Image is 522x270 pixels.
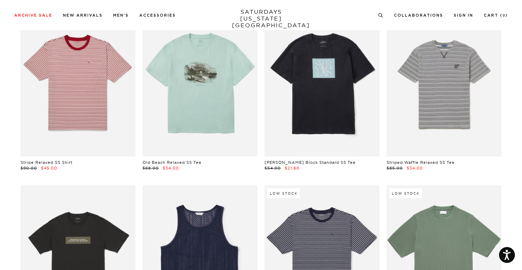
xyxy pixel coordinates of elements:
a: Collaborations [394,13,443,17]
span: $34.00 [163,166,179,171]
a: SATURDAYS[US_STATE][GEOGRAPHIC_DATA] [232,8,290,29]
div: Low Stock [389,188,422,198]
a: Cart (0) [484,13,508,17]
div: Low Stock [267,188,300,198]
a: [PERSON_NAME] Block Standard SS Tee [265,160,356,165]
a: Stripe Relaxed SS Shirt [21,160,72,165]
a: Striped Waffle Relaxed SS Tee [387,160,455,165]
a: New Arrivals [63,13,103,17]
a: Accessories [139,13,176,17]
span: $54.00 [265,166,281,171]
a: Sign In [454,13,473,17]
span: $21.60 [285,166,300,171]
span: $68.00 [143,166,159,171]
span: $90.00 [21,166,37,171]
small: 0 [503,14,505,17]
span: $85.00 [387,166,403,171]
a: Old Beach Relaxed SS Tee [143,160,202,165]
a: Archive Sale [14,13,52,17]
a: Men's [113,13,129,17]
span: $45.00 [41,166,57,171]
span: $34.00 [407,166,423,171]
